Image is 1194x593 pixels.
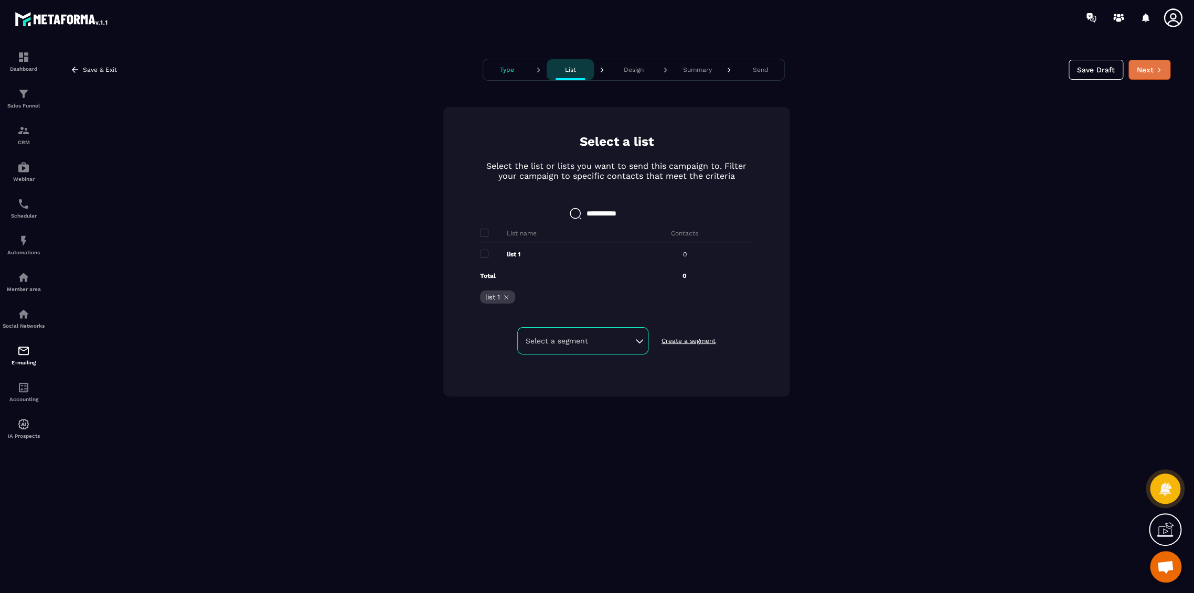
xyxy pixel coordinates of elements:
a: schedulerschedulerScheduler [3,190,45,227]
img: automations [17,234,30,247]
img: formation [17,124,30,137]
p: Social Networks [3,323,45,329]
p: list 1 [485,293,500,301]
button: Next [1128,60,1170,80]
button: Save & Exit [62,60,125,79]
button: List [547,59,594,80]
p: List [565,66,576,73]
a: formationformationDashboard [3,43,45,80]
a: accountantaccountantAccounting [3,373,45,410]
img: automations [17,418,30,430]
button: Type [483,59,530,80]
img: automations [17,271,30,284]
p: Contacts [671,229,698,238]
p: Member area [3,286,45,292]
img: formation [17,88,30,100]
img: logo [15,9,109,28]
p: Total [480,266,616,285]
p: Select a list [580,133,654,150]
button: Send [737,59,784,80]
a: social-networksocial-networkSocial Networks [3,300,45,337]
p: Webinar [3,176,45,182]
a: automationsautomationsMember area [3,263,45,300]
img: email [17,344,30,357]
p: Send [753,66,769,73]
p: Type [500,66,514,73]
p: Design [624,66,644,73]
a: Mở cuộc trò chuyện [1150,551,1181,583]
p: Dashboard [3,66,45,72]
img: accountant [17,381,30,394]
button: Save Draft [1069,60,1123,80]
p: Sales Funnel [3,103,45,109]
p: CRM [3,139,45,145]
p: list 1 [507,250,520,258]
a: automationsautomationsAutomations [3,227,45,263]
button: Design [610,59,657,80]
p: Accounting [3,396,45,402]
img: scheduler [17,198,30,210]
p: Scheduler [3,213,45,219]
a: emailemailE-mailing [3,337,45,373]
p: 0 [616,272,753,280]
a: formationformationCRM [3,116,45,153]
a: automationsautomationsWebinar [3,153,45,190]
p: 0 [616,250,753,258]
button: Summary [674,59,721,80]
p: IA Prospects [3,433,45,439]
p: E-mailing [3,360,45,365]
p: List name [507,229,537,238]
p: Summary [683,66,712,73]
p: Automations [3,250,45,255]
p: Create a segment [662,337,716,345]
img: formation [17,51,30,63]
p: Select the list or lists you want to send this campaign to. Filter your campaign to specific cont... [477,161,756,181]
img: automations [17,161,30,174]
a: formationformationSales Funnel [3,80,45,116]
img: social-network [17,308,30,320]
